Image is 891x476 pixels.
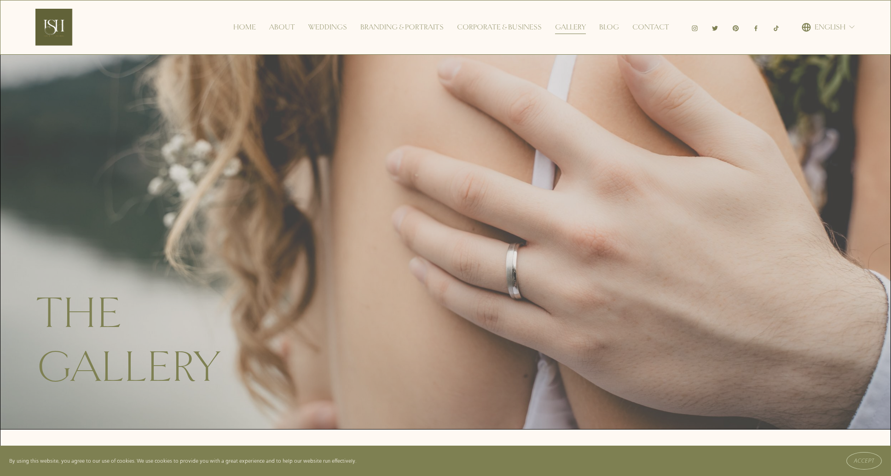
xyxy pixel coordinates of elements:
a: About [269,20,295,34]
span: English [815,21,845,34]
span: The Gallery [36,287,220,393]
a: Twitter [712,24,718,31]
a: Gallery [555,20,586,34]
a: Home [233,20,256,34]
a: TikTok [773,24,780,31]
a: Instagram [691,24,698,31]
a: Pinterest [732,24,739,31]
span: Accept [854,458,874,464]
a: Weddings [308,20,347,34]
a: Corporate & Business [457,20,542,34]
p: By using this website, you agree to our use of cookies. We use cookies to provide you with a grea... [9,456,357,465]
a: Facebook [752,24,759,31]
a: Blog [599,20,619,34]
a: Branding & Portraits [360,20,444,34]
div: language picker [802,20,856,34]
img: Ish Picturesque [35,9,72,46]
a: Contact [632,20,669,34]
button: Accept [846,452,882,470]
